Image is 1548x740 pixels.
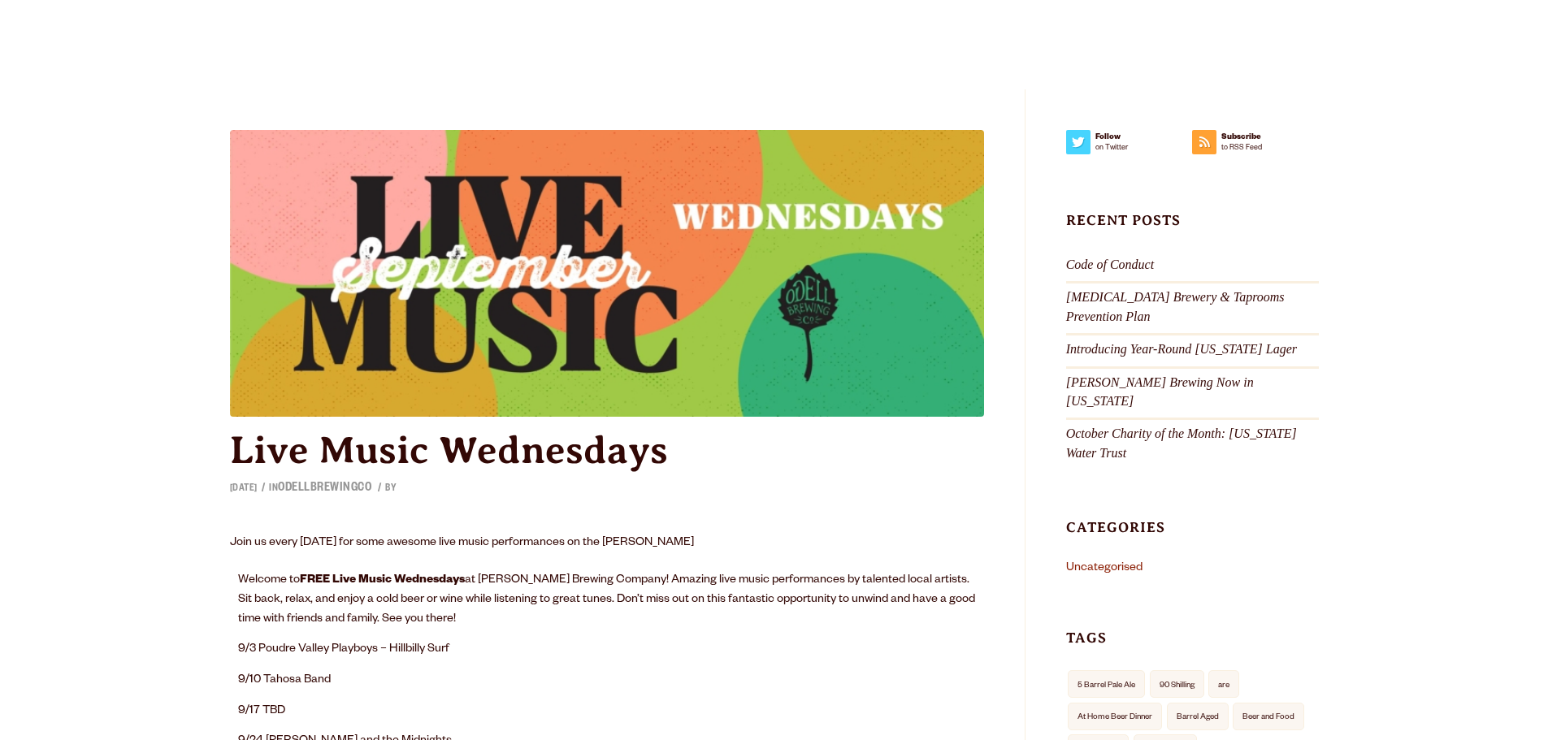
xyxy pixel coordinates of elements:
[269,484,374,495] span: in
[1066,257,1154,271] a: Code of Conduct
[503,10,569,83] a: Gear
[874,10,989,83] a: Our Story
[1066,130,1192,142] strong: Follow
[1068,703,1162,730] a: At Home Beer Dinner (2 items)
[215,38,255,51] span: Beer
[1066,629,1319,662] h3: Tags
[230,130,984,417] a: Live Music Wednesdays
[1063,38,1123,51] span: Impact
[885,38,978,51] span: Our Story
[633,10,719,83] a: Winery
[258,483,270,495] span: /
[1208,670,1239,698] a: are (10 items)
[1066,290,1285,322] a: [MEDICAL_DATA] Brewery & Taprooms Prevention Plan
[1150,670,1204,698] a: 90 Shilling (3 items)
[1233,703,1304,730] a: Beer and Food (6 items)
[385,484,397,495] span: by
[205,10,266,83] a: Beer
[1066,562,1143,575] a: Uncategorised
[374,483,386,495] span: /
[1066,142,1192,153] span: on Twitter
[1192,130,1318,142] strong: Subscribe
[1066,426,1297,459] a: October Charity of the Month: [US_STATE] Water Trust
[278,483,371,495] a: OdellBrewingCo
[1068,670,1145,698] a: 5 Barrel Pale Ale (2 items)
[644,38,709,51] span: Winery
[1167,703,1229,730] a: Barrel Aged (7 items)
[1066,342,1297,356] a: Introducing Year-Round [US_STATE] Lager
[329,10,440,83] a: Taprooms
[1066,130,1192,162] a: Followon Twitter
[230,428,668,472] a: Live Music Wednesdays
[1066,375,1254,408] a: [PERSON_NAME] Brewing Now in [US_STATE]
[238,671,976,690] p: 9/10 Tahosa Band
[1066,211,1319,245] h3: Recent Posts
[340,38,429,51] span: Taprooms
[230,533,984,554] div: Join us every [DATE] for some awesome live music performances on the [PERSON_NAME]
[1192,142,1318,153] span: to RSS Feed
[1192,130,1318,162] a: Subscribeto RSS Feed
[1197,10,1320,83] a: Beer Finder
[332,574,465,587] strong: Live Music Wednesdays
[238,571,976,630] p: Welcome to at [PERSON_NAME] Brewing Company! Amazing live music performances by talented local ar...
[514,38,558,51] span: Gear
[300,574,330,587] strong: FREE
[1052,10,1134,83] a: Impact
[763,10,824,83] a: Odell Home
[238,702,976,721] p: 9/17 TBD
[238,640,976,660] p: 9/3 Poudre Valley Playboys – Hillbilly Surf
[230,484,258,495] time: [DATE]
[1208,38,1310,51] span: Beer Finder
[1066,518,1319,552] h3: Categories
